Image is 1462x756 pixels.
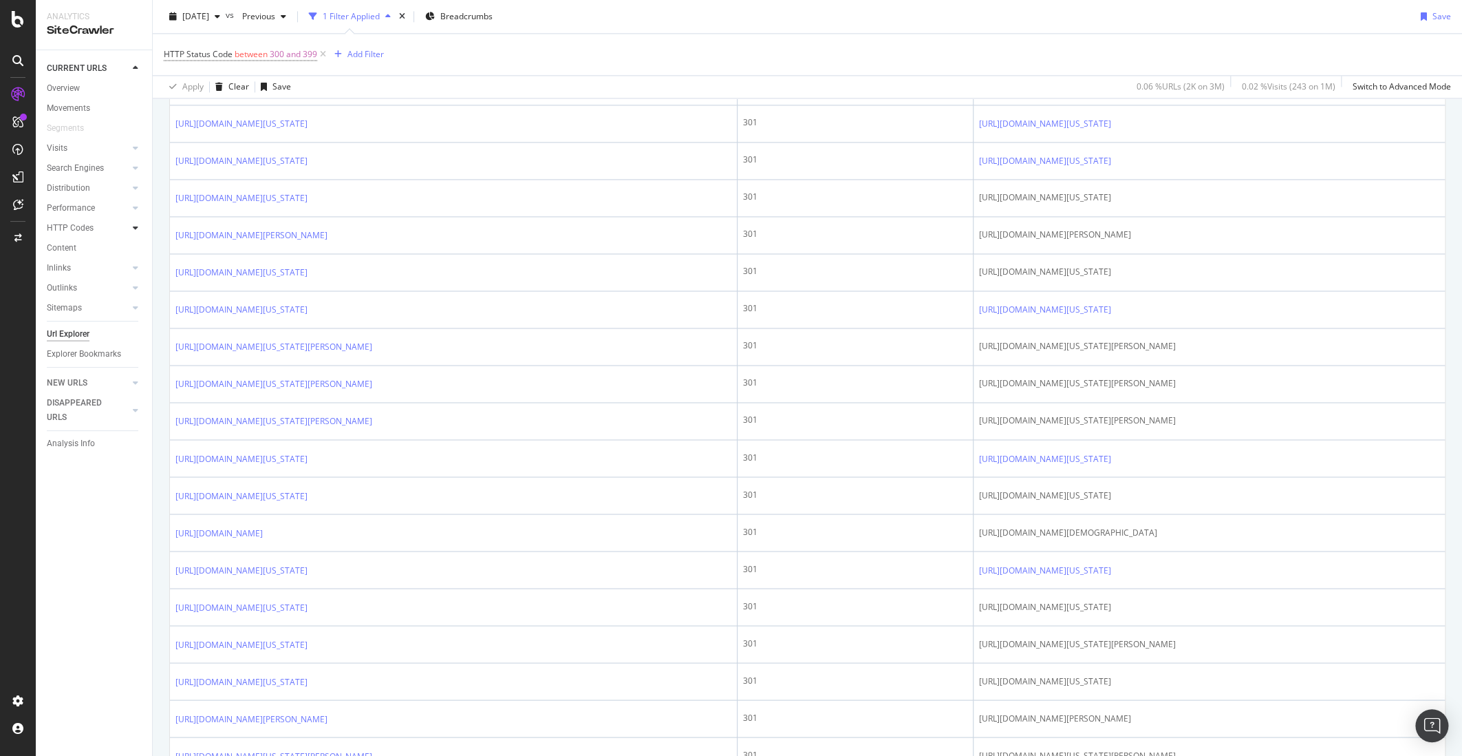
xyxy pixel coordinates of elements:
div: 301 [743,637,967,649]
a: Search Engines [47,161,129,176]
span: [URL][DOMAIN_NAME][DEMOGRAPHIC_DATA] [979,525,1157,539]
div: Movements [47,101,90,116]
div: Content [47,241,76,255]
div: 301 [743,525,967,538]
span: [URL][DOMAIN_NAME][US_STATE][PERSON_NAME] [979,339,1176,353]
div: Outlinks [47,281,77,295]
span: vs [226,9,237,21]
a: Inlinks [47,261,129,275]
a: [URL][DOMAIN_NAME][US_STATE] [175,489,308,503]
a: [URL][DOMAIN_NAME][US_STATE][PERSON_NAME] [175,340,372,354]
a: [URL][DOMAIN_NAME][US_STATE] [175,154,308,168]
div: HTTP Codes [47,221,94,235]
span: [URL][DOMAIN_NAME][PERSON_NAME] [979,711,1131,725]
div: 301 [743,339,967,352]
a: [URL][DOMAIN_NAME][US_STATE] [979,303,1111,317]
div: 301 [743,563,967,575]
button: Add Filter [329,46,384,63]
a: DISAPPEARED URLS [47,396,129,425]
button: [DATE] [164,6,226,28]
div: 301 [743,116,967,129]
div: Overview [47,81,80,96]
a: Url Explorer [47,327,142,342]
a: Performance [47,201,129,216]
a: [URL][DOMAIN_NAME][US_STATE] [175,563,308,577]
a: [URL][DOMAIN_NAME][US_STATE] [979,452,1111,465]
div: Save [1432,10,1451,22]
span: HTTP Status Code [164,48,233,60]
div: 301 [743,674,967,686]
a: [URL][DOMAIN_NAME][US_STATE] [175,303,308,317]
div: NEW URLS [47,376,87,390]
a: [URL][DOMAIN_NAME][US_STATE] [175,191,308,205]
button: Clear [210,76,249,98]
a: [URL][DOMAIN_NAME][US_STATE] [175,675,308,689]
div: Segments [47,121,84,136]
div: Switch to Advanced Mode [1353,81,1451,92]
div: 301 [743,191,967,203]
a: [URL][DOMAIN_NAME][US_STATE] [979,117,1111,131]
div: Analysis Info [47,437,95,451]
div: Clear [228,81,249,92]
span: [URL][DOMAIN_NAME][US_STATE] [979,488,1111,502]
div: 301 [743,711,967,724]
div: 301 [743,302,967,315]
a: Distribution [47,181,129,196]
a: [URL][DOMAIN_NAME][US_STATE] [175,600,308,614]
a: [URL][DOMAIN_NAME][US_STATE] [175,452,308,465]
span: [URL][DOMAIN_NAME][US_STATE] [979,265,1111,279]
div: Url Explorer [47,327,89,342]
div: 301 [743,414,967,426]
a: [URL][DOMAIN_NAME][US_STATE] [175,266,308,280]
span: [URL][DOMAIN_NAME][US_STATE][PERSON_NAME] [979,414,1176,428]
div: 301 [743,265,967,277]
a: Outlinks [47,281,129,295]
a: Content [47,241,142,255]
a: HTTP Codes [47,221,129,235]
span: Breadcrumbs [440,10,493,22]
button: 1 Filter Applied [303,6,396,28]
div: 301 [743,154,967,166]
a: Visits [47,141,129,156]
div: Apply [182,81,204,92]
a: [URL][DOMAIN_NAME][PERSON_NAME] [175,229,327,242]
div: CURRENT URLS [47,61,107,76]
a: [URL][DOMAIN_NAME][US_STATE] [175,638,308,651]
a: Overview [47,81,142,96]
a: Analysis Info [47,437,142,451]
div: 0.02 % Visits ( 243 on 1M ) [1242,81,1335,92]
a: [URL][DOMAIN_NAME][US_STATE][PERSON_NAME] [175,414,372,428]
span: between [235,48,268,60]
button: Switch to Advanced Mode [1347,76,1451,98]
div: 0.06 % URLs ( 2K on 3M ) [1137,81,1225,92]
div: Distribution [47,181,90,196]
div: Analytics [47,11,141,23]
a: [URL][DOMAIN_NAME] [175,526,263,540]
a: NEW URLS [47,376,129,390]
div: Search Engines [47,161,104,176]
div: 301 [743,600,967,612]
span: 300 and 399 [270,45,317,64]
span: [URL][DOMAIN_NAME][PERSON_NAME] [979,228,1131,242]
a: [URL][DOMAIN_NAME][US_STATE] [979,563,1111,577]
span: Previous [237,10,275,22]
button: Breadcrumbs [420,6,498,28]
a: Segments [47,121,98,136]
div: Performance [47,201,95,216]
a: Sitemaps [47,301,129,315]
div: 1 Filter Applied [323,10,380,22]
button: Previous [237,6,292,28]
div: 301 [743,228,967,240]
span: [URL][DOMAIN_NAME][US_STATE] [979,191,1111,204]
span: [URL][DOMAIN_NAME][US_STATE] [979,674,1111,688]
div: times [396,10,408,23]
a: CURRENT URLS [47,61,129,76]
div: 301 [743,451,967,463]
div: Inlinks [47,261,71,275]
div: Explorer Bookmarks [47,347,121,361]
button: Apply [164,76,204,98]
span: [URL][DOMAIN_NAME][US_STATE][PERSON_NAME] [979,637,1176,651]
a: [URL][DOMAIN_NAME][US_STATE] [175,117,308,131]
button: Save [1415,6,1451,28]
a: Explorer Bookmarks [47,347,142,361]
